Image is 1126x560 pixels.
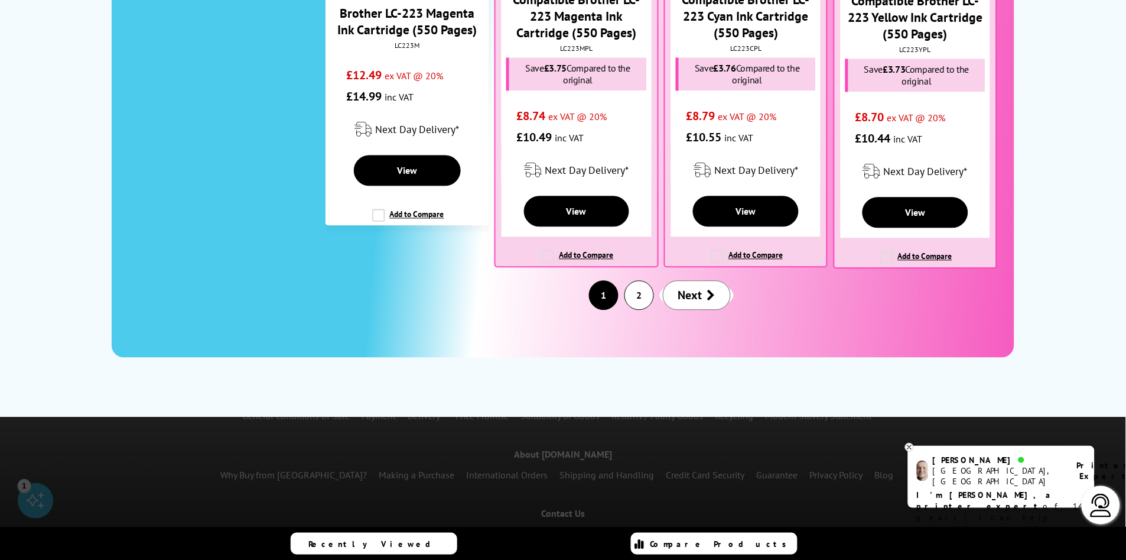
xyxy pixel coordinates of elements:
a: Brother LC-223 Magenta Ink Cartridge (550 Pages) [337,5,477,38]
span: Next Day Delivery* [376,123,460,137]
span: £8.74 [517,109,546,124]
a: Next [663,281,731,310]
span: £3.75 [544,63,567,75]
span: ex VAT @ 20% [549,111,607,123]
a: View [524,196,630,227]
a: View [693,196,799,227]
span: ex VAT @ 20% [718,111,776,123]
span: ex VAT @ 20% [887,112,946,124]
div: LC223M [334,41,480,50]
a: Recently Viewed [291,533,457,555]
span: View [736,206,756,218]
span: £3.76 [714,63,736,75]
div: modal_delivery [502,154,651,187]
div: Save Compared to the original [845,59,985,92]
span: inc VAT [894,134,923,145]
div: modal_delivery [671,154,821,187]
span: View [567,206,587,218]
label: Add to Compare [372,209,444,232]
span: £10.49 [517,130,552,145]
span: £14.99 [346,89,382,105]
span: Compare Products [650,539,793,549]
label: Add to Compare [711,250,783,273]
div: LC223CPL [674,44,818,53]
span: inc VAT [385,92,414,103]
a: View [354,156,461,186]
label: Add to Compare [880,251,952,274]
img: user-headset-light.svg [1089,494,1113,517]
div: Save Compared to the original [676,58,816,91]
div: [PERSON_NAME] [933,455,1062,465]
span: £12.49 [346,68,382,83]
span: inc VAT [724,132,753,144]
b: I'm [PERSON_NAME], a printer expert [917,490,1055,512]
span: £3.73 [883,64,906,76]
div: Save Compared to the original [506,58,646,91]
a: Compare Products [631,533,798,555]
img: ashley-livechat.png [917,461,928,481]
span: View [905,207,925,219]
span: Next [678,288,702,303]
span: View [397,165,417,177]
span: £8.70 [855,110,884,125]
span: Next Day Delivery* [545,164,629,177]
div: modal_delivery [841,156,990,189]
span: £10.44 [855,131,891,147]
a: 2 [625,281,653,310]
div: modal_delivery [331,114,483,147]
div: LC223YPL [844,46,987,54]
p: of 14 years! I can help you choose the right product [917,490,1086,546]
span: ex VAT @ 20% [385,70,443,82]
a: View [863,198,968,228]
span: Recently Viewed [308,539,442,549]
span: £10.55 [686,130,721,145]
span: Next Day Delivery* [714,164,798,177]
span: Next Day Delivery* [884,165,968,179]
label: Add to Compare [541,250,613,273]
span: inc VAT [555,132,584,144]
div: LC223MPL [505,44,648,53]
div: [GEOGRAPHIC_DATA], [GEOGRAPHIC_DATA] [933,465,1062,487]
span: £8.79 [686,109,715,124]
